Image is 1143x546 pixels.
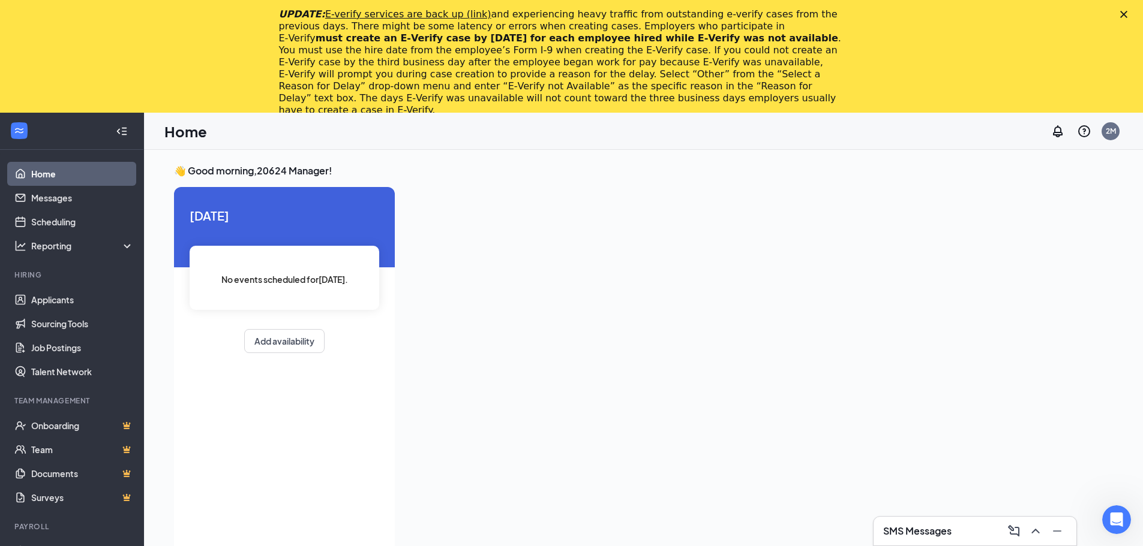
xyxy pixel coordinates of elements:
[325,8,491,20] a: E-verify services are back up (link)
[31,461,134,485] a: DocumentsCrown
[31,312,134,336] a: Sourcing Tools
[116,125,128,137] svg: Collapse
[1007,524,1021,538] svg: ComposeMessage
[1106,126,1116,136] div: 2M
[1026,521,1045,541] button: ChevronUp
[14,240,26,252] svg: Analysis
[14,270,131,280] div: Hiring
[164,121,207,141] h1: Home
[1048,521,1067,541] button: Minimize
[279,8,845,116] div: and experiencing heavy traffic from outstanding e-verify cases from the previous days. There migh...
[31,186,134,210] a: Messages
[31,485,134,509] a: SurveysCrown
[31,210,134,234] a: Scheduling
[221,273,348,286] span: No events scheduled for [DATE] .
[244,329,325,353] button: Add availability
[190,206,379,225] span: [DATE]
[31,414,134,438] a: OnboardingCrown
[1120,11,1132,18] div: Close
[1028,524,1043,538] svg: ChevronUp
[1051,124,1065,138] svg: Notifications
[31,162,134,186] a: Home
[279,8,491,20] i: UPDATE:
[31,438,134,461] a: TeamCrown
[14,396,131,406] div: Team Management
[13,125,25,137] svg: WorkstreamLogo
[31,240,134,252] div: Reporting
[316,32,838,44] b: must create an E‑Verify case by [DATE] for each employee hired while E‑Verify was not available
[1102,505,1131,534] iframe: Intercom live chat
[31,360,134,384] a: Talent Network
[1050,524,1064,538] svg: Minimize
[1004,521,1024,541] button: ComposeMessage
[31,288,134,312] a: Applicants
[14,521,131,532] div: Payroll
[883,524,952,538] h3: SMS Messages
[174,164,1076,177] h3: 👋 Good morning, 20624 Manager !
[31,336,134,360] a: Job Postings
[1077,124,1091,138] svg: QuestionInfo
